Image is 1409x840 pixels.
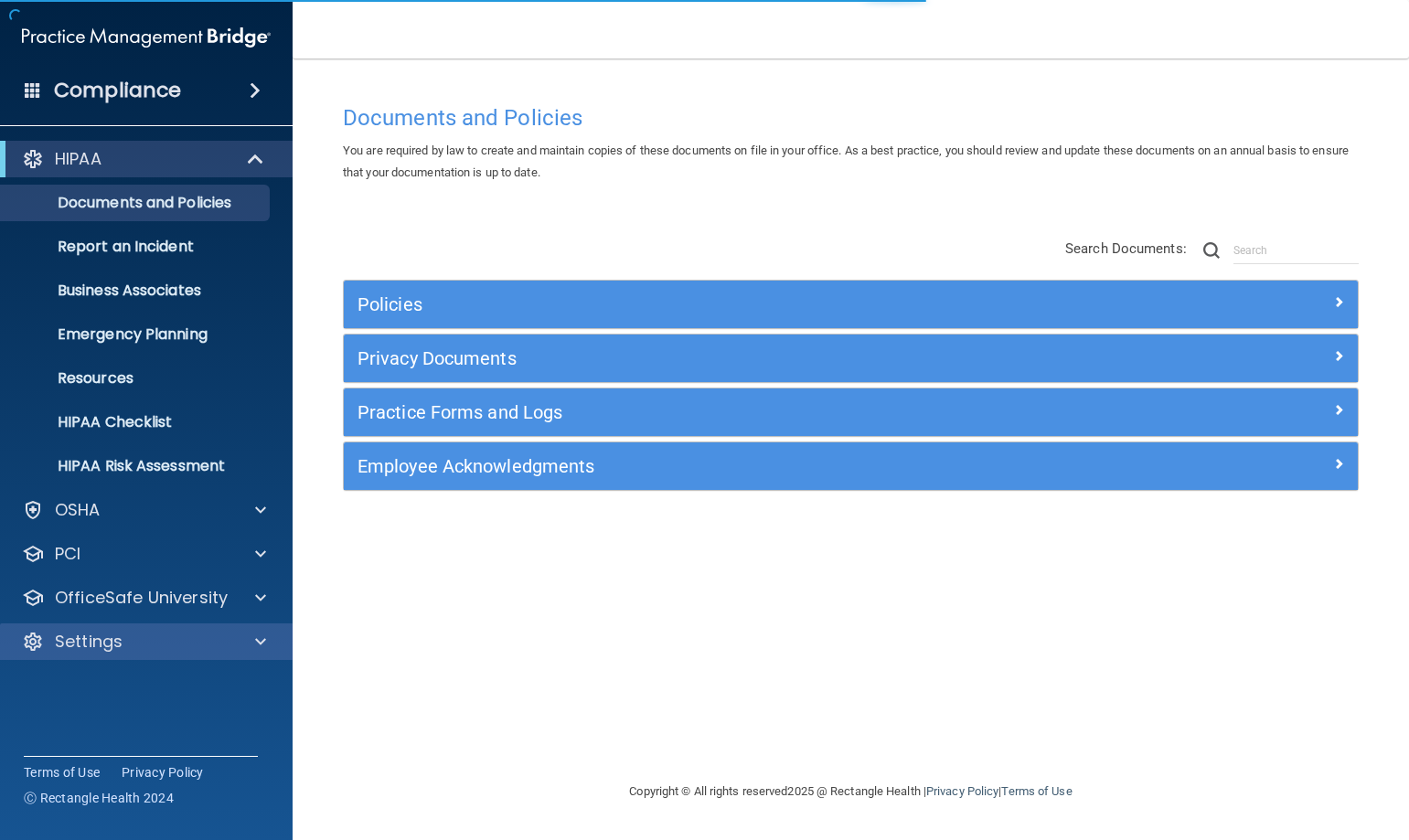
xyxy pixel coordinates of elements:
a: Policies [358,290,1344,319]
p: Business Associates [12,282,262,300]
h5: Practice Forms and Logs [358,402,1091,422]
img: PMB logo [22,19,271,56]
h5: Privacy Documents [358,348,1091,368]
h5: Employee Acknowledgments [358,456,1091,476]
h4: Compliance [54,78,181,103]
p: Report an Incident [12,238,262,256]
input: Search [1233,237,1359,264]
a: Privacy Documents [358,344,1344,373]
p: OSHA [55,499,101,521]
p: HIPAA Checklist [12,413,262,431]
p: Emergency Planning [12,325,262,344]
h5: Policies [358,294,1091,314]
a: Settings [22,631,266,653]
a: OfficeSafe University [22,587,266,609]
p: HIPAA Risk Assessment [12,457,262,475]
p: Documents and Policies [12,194,262,212]
a: Employee Acknowledgments [358,452,1344,481]
a: Terms of Use [1001,784,1072,798]
div: Copyright © All rights reserved 2025 @ Rectangle Health | | [518,762,1185,821]
p: Settings [55,631,123,653]
a: OSHA [22,499,266,521]
h4: Documents and Policies [343,106,1359,130]
a: PCI [22,543,266,565]
a: Privacy Policy [926,784,998,798]
span: Ⓒ Rectangle Health 2024 [24,789,174,807]
iframe: Drift Widget Chat Controller [1093,710,1387,783]
p: HIPAA [55,148,101,170]
span: Search Documents: [1065,240,1187,257]
img: ic-search.3b580494.png [1203,242,1220,259]
p: Resources [12,369,262,388]
a: Privacy Policy [122,763,204,782]
p: PCI [55,543,80,565]
a: Terms of Use [24,763,100,782]
a: Practice Forms and Logs [358,398,1344,427]
a: HIPAA [22,148,265,170]
p: OfficeSafe University [55,587,228,609]
span: You are required by law to create and maintain copies of these documents on file in your office. ... [343,144,1349,179]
